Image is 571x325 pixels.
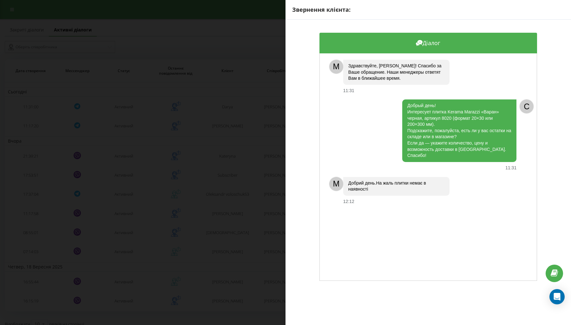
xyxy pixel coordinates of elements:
[505,165,516,171] div: 11:31
[549,289,565,304] div: Open Intercom Messenger
[343,199,354,204] div: 12:12
[329,177,343,191] div: M
[292,6,564,14] div: Звернення клієнта:
[329,60,343,74] div: M
[520,99,534,113] div: C
[343,60,450,85] div: Здравствуйте, [PERSON_NAME]! Спасибо за Ваше обращение. Наши менеджеры ответят Вам в ближайшее вр...
[343,88,354,93] div: 11:31
[343,177,450,196] div: Добрий день.На жаль плитки немає в наявності
[319,33,537,53] div: Діалог
[402,99,516,162] div: Добрый день! Интересует плитка Kerama Marazzi «Варан» черная, артикул 8020 (формат 20×30 или 200×...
